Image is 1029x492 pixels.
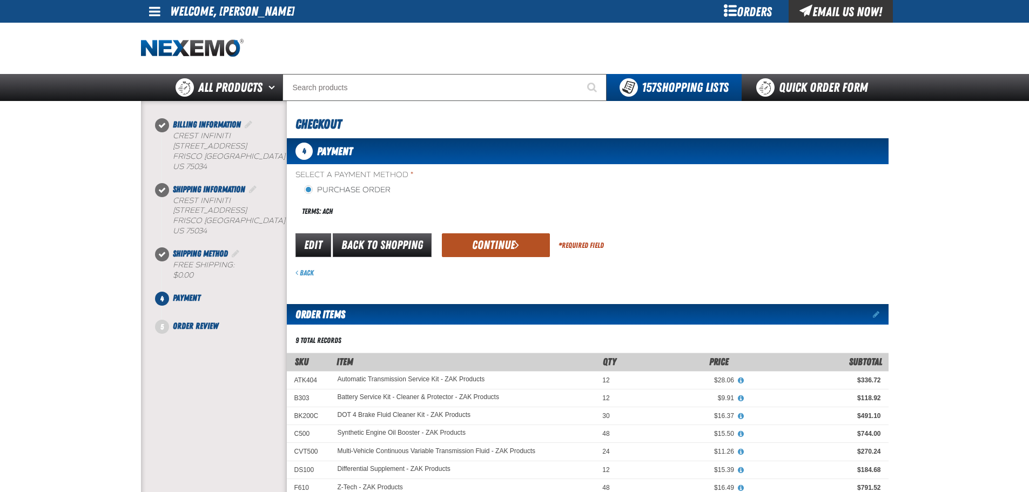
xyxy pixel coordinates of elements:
[155,320,169,334] span: 5
[173,152,202,161] span: FRISCO
[625,376,734,385] div: $28.06
[749,376,881,385] div: $336.72
[749,483,881,492] div: $791.52
[162,118,287,183] li: Billing Information. Step 1 of 5. Completed
[625,447,734,456] div: $11.26
[186,226,207,235] bdo: 75034
[333,233,432,257] a: Back to Shopping
[173,162,184,171] span: US
[317,145,353,158] span: Payment
[173,184,245,194] span: Shipping Information
[173,216,202,225] span: FRISCO
[287,425,330,443] td: C500
[287,389,330,407] td: B303
[337,356,353,367] span: Item
[295,143,313,160] span: 4
[749,412,881,420] div: $491.10
[173,321,218,331] span: Order Review
[602,412,609,420] span: 30
[295,200,588,223] div: Terms: ACH
[338,466,450,473] a: Differential Supplement - ZAK Products
[287,371,330,389] td: ATK404
[338,429,466,437] a: Synthetic Engine Oil Booster - ZAK Products
[287,407,330,425] td: BK200C
[162,292,287,320] li: Payment. Step 4 of 5. Not Completed
[162,183,287,248] li: Shipping Information. Step 2 of 5. Completed
[173,260,287,281] div: Free Shipping:
[295,268,314,277] a: Back
[338,376,485,383] a: Automatic Transmission Service Kit - ZAK Products
[243,119,254,130] a: Edit Billing Information
[873,311,889,318] a: Edit items
[749,466,881,474] div: $184.68
[295,335,341,346] div: 9 total records
[295,356,308,367] a: SKU
[734,376,748,386] button: View All Prices for Automatic Transmission Service Kit - ZAK Products
[154,118,287,333] nav: Checkout steps. Current step is Payment. Step 4 of 5
[338,394,499,401] a: Battery Service Kit - Cleaner & Protector - ZAK Products
[295,170,588,180] span: Select a Payment Method
[602,448,609,455] span: 24
[173,293,200,303] span: Payment
[607,74,742,101] button: You have 157 Shopping Lists. Open to view details
[173,141,247,151] span: [STREET_ADDRESS]
[265,74,283,101] button: Open All Products pages
[173,206,247,215] span: [STREET_ADDRESS]
[602,376,609,384] span: 12
[173,196,231,205] span: Crest Infiniti
[625,394,734,402] div: $9.91
[204,216,285,225] span: [GEOGRAPHIC_DATA]
[625,466,734,474] div: $15.39
[295,117,341,132] span: Checkout
[338,448,536,455] a: Multi-Vehicle Continuous Variable Transmission Fluid - ZAK Products
[295,233,331,257] a: Edit
[338,483,403,491] a: Z-Tech - ZAK Products
[173,119,241,130] span: Billing Information
[287,443,330,461] td: CVT500
[247,184,258,194] a: Edit Shipping Information
[602,430,609,437] span: 48
[173,248,228,259] span: Shipping Method
[734,394,748,403] button: View All Prices for Battery Service Kit - Cleaner & Protector - ZAK Products
[287,461,330,478] td: DS100
[162,320,287,333] li: Order Review. Step 5 of 5. Not Completed
[580,74,607,101] button: Start Searching
[709,356,729,367] span: Price
[734,429,748,439] button: View All Prices for Synthetic Engine Oil Booster - ZAK Products
[173,226,184,235] span: US
[304,185,391,196] label: Purchase Order
[602,466,609,474] span: 12
[734,447,748,457] button: View All Prices for Multi-Vehicle Continuous Variable Transmission Fluid - ZAK Products
[230,248,241,259] a: Edit Shipping Method
[287,304,345,325] h2: Order Items
[749,429,881,438] div: $744.00
[602,484,609,491] span: 48
[642,80,656,95] strong: 157
[173,131,231,140] span: Crest Infiniti
[155,292,169,306] span: 4
[625,483,734,492] div: $16.49
[442,233,550,257] button: Continue
[734,412,748,421] button: View All Prices for DOT 4 Brake Fluid Cleaner Kit - ZAK Products
[849,356,882,367] span: Subtotal
[304,185,313,194] input: Purchase Order
[141,39,244,58] img: Nexemo logo
[173,271,193,280] strong: $0.00
[204,152,285,161] span: [GEOGRAPHIC_DATA]
[283,74,607,101] input: Search
[338,412,471,419] a: DOT 4 Brake Fluid Cleaner Kit - ZAK Products
[734,466,748,475] button: View All Prices for Differential Supplement - ZAK Products
[602,394,609,402] span: 12
[625,429,734,438] div: $15.50
[198,78,263,97] span: All Products
[559,240,604,251] div: Required Field
[186,162,207,171] bdo: 75034
[749,447,881,456] div: $270.24
[742,74,888,101] a: Quick Order Form
[749,394,881,402] div: $118.92
[625,412,734,420] div: $16.37
[642,80,729,95] span: Shopping Lists
[162,247,287,292] li: Shipping Method. Step 3 of 5. Completed
[141,39,244,58] a: Home
[603,356,616,367] span: Qty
